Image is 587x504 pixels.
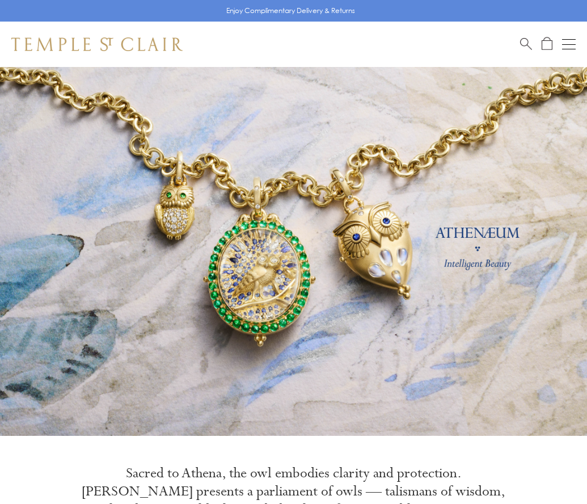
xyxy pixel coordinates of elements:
a: Search [520,37,532,51]
p: Enjoy Complimentary Delivery & Returns [226,5,355,16]
img: Temple St. Clair [11,37,183,51]
a: Open Shopping Bag [542,37,552,51]
button: Open navigation [562,37,576,51]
